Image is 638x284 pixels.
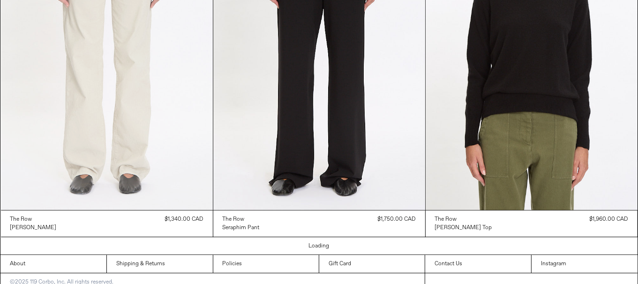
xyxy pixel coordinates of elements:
[223,215,260,224] a: The Row
[425,255,531,273] a: Contact Us
[0,255,106,273] a: About
[378,215,416,224] div: $1,750.00 CAD
[10,215,57,224] a: The Row
[165,215,203,224] div: $1,340.00 CAD
[590,215,628,224] div: $1,960.00 CAD
[532,255,638,273] a: Instagram
[107,255,213,273] a: Shipping & Returns
[10,224,57,232] a: [PERSON_NAME]
[223,216,245,224] div: The Row
[435,215,492,224] a: The Row
[435,224,492,232] a: [PERSON_NAME] Top
[319,255,425,273] a: Gift Card
[435,216,457,224] div: The Row
[309,242,330,250] a: Loading
[223,224,260,232] a: Seraphim Pant
[10,216,32,224] div: The Row
[213,255,319,273] a: Policies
